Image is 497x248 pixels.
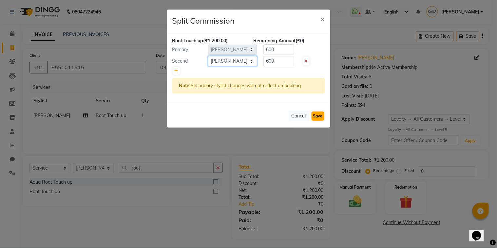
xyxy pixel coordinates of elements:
div: Secondary stylist changes will not reflect on booking [172,78,325,93]
h4: Split Commission [172,15,235,27]
span: × [320,14,325,24]
strong: Note! [179,83,191,89]
iframe: chat widget [469,222,490,241]
span: (₹0) [296,38,305,44]
button: Cancel [289,111,309,121]
button: Close [315,10,330,28]
span: Root Touch up [172,38,203,44]
div: Second [167,58,208,65]
div: Primary [167,46,208,53]
span: (₹1,200.00) [203,38,228,44]
button: Save [312,112,324,121]
span: Remaining Amount [254,38,296,44]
